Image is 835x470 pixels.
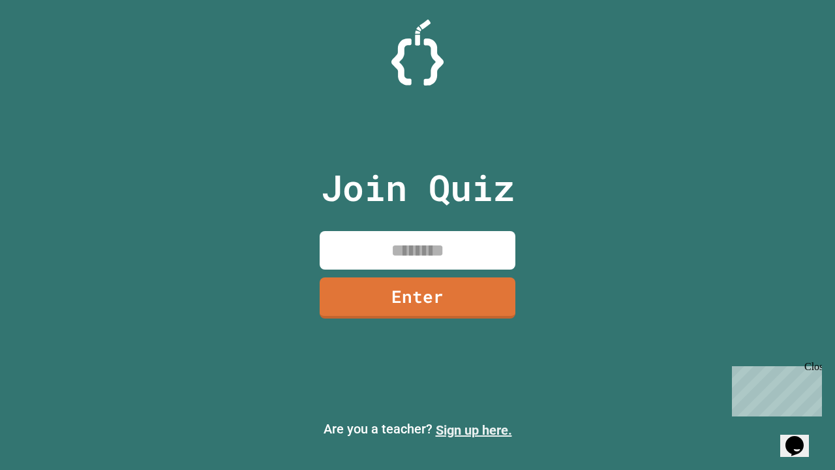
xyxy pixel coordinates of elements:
iframe: chat widget [727,361,822,416]
div: Chat with us now!Close [5,5,90,83]
img: Logo.svg [391,20,444,86]
iframe: chat widget [780,418,822,457]
p: Join Quiz [321,161,515,215]
a: Sign up here. [436,422,512,438]
p: Are you a teacher? [10,419,825,440]
a: Enter [320,277,515,319]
